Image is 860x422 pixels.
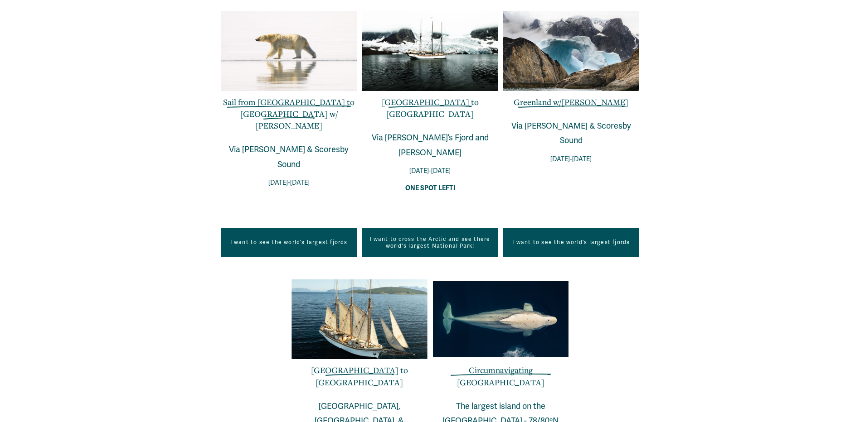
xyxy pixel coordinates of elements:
p: [DATE]-[DATE] [362,165,498,177]
a: [GEOGRAPHIC_DATA] to [GEOGRAPHIC_DATA] [382,96,479,119]
a: Sail from [GEOGRAPHIC_DATA] to [GEOGRAPHIC_DATA] w/ [PERSON_NAME] [223,96,355,131]
a: I want to cross the Arctic and see there world's largest National Park! [362,228,498,257]
a: Greenland w/[PERSON_NAME] [514,96,628,107]
p: [DATE]-[DATE] [221,177,357,189]
a: I want to see the world's largest fjords [503,228,639,257]
p: [DATE]-[DATE] [503,153,639,165]
p: Via [PERSON_NAME] & Scoresby Sound [221,142,357,172]
a: Circumnavigating [GEOGRAPHIC_DATA] [457,364,544,387]
p: Via [PERSON_NAME]’s Fjord and [PERSON_NAME] [362,130,498,160]
a: [GEOGRAPHIC_DATA] to [GEOGRAPHIC_DATA] [311,364,408,387]
strong: ONE SPOT LEFT! [405,184,455,192]
p: Via [PERSON_NAME] & Scoresby Sound [503,119,639,148]
a: I want to see the world's largest fjords [221,228,357,257]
